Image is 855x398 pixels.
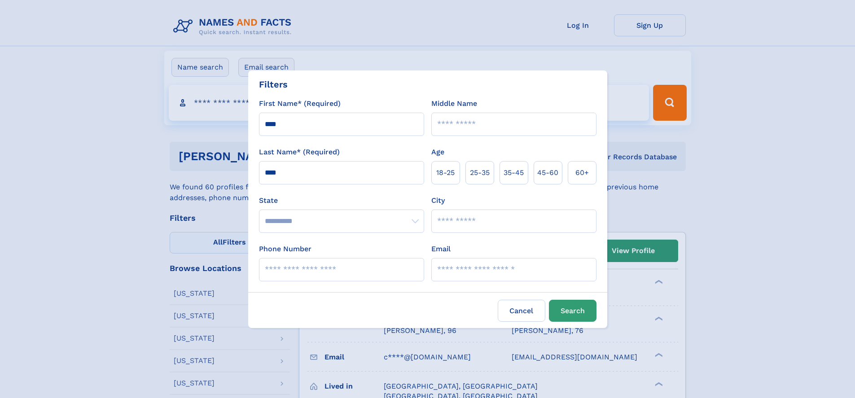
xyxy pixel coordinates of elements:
[504,167,524,178] span: 35‑45
[498,300,545,322] label: Cancel
[259,98,341,109] label: First Name* (Required)
[431,147,444,157] label: Age
[259,78,288,91] div: Filters
[470,167,490,178] span: 25‑35
[436,167,455,178] span: 18‑25
[259,195,424,206] label: State
[549,300,596,322] button: Search
[431,195,445,206] label: City
[431,244,451,254] label: Email
[537,167,558,178] span: 45‑60
[259,147,340,157] label: Last Name* (Required)
[575,167,589,178] span: 60+
[431,98,477,109] label: Middle Name
[259,244,311,254] label: Phone Number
